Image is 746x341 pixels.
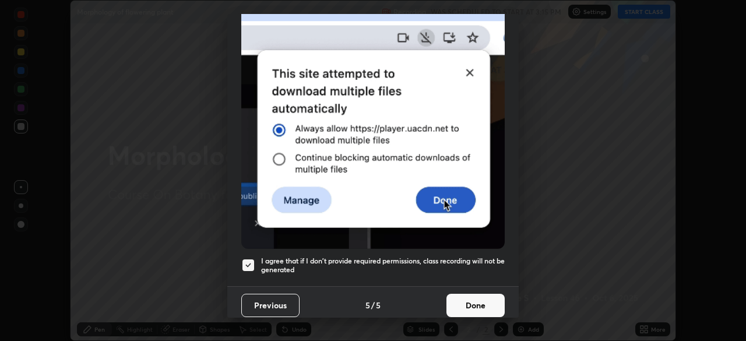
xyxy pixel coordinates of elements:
[241,294,300,317] button: Previous
[365,299,370,311] h4: 5
[371,299,375,311] h4: /
[446,294,505,317] button: Done
[376,299,381,311] h4: 5
[261,256,505,275] h5: I agree that if I don't provide required permissions, class recording will not be generated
